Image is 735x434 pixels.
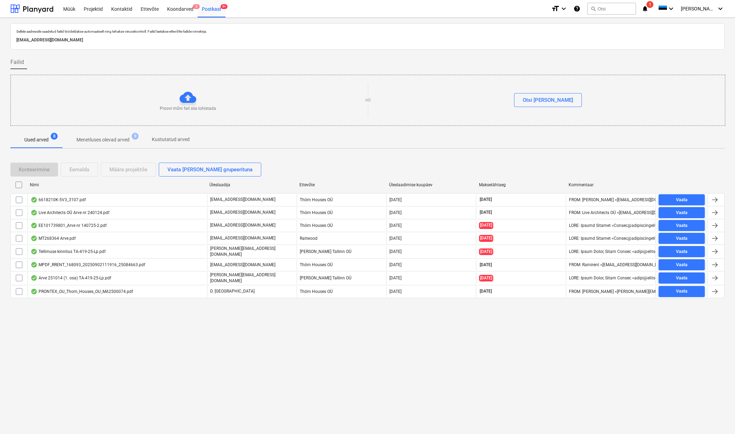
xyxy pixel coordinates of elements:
[31,275,38,281] div: Andmed failist loetud
[676,287,687,295] div: Vaata
[676,235,687,243] div: Vaata
[31,197,38,203] div: Andmed failist loetud
[31,289,133,294] div: PRONTEX_OU_Thorn_Houses_OU_MA2500074.pdf
[659,194,705,205] button: Vaata
[209,182,294,187] div: Üleslaadija
[389,182,473,187] div: Üleslaadimise kuupäev
[389,197,402,202] div: [DATE]
[479,248,493,255] span: [DATE]
[716,5,725,13] i: keyboard_arrow_down
[31,210,38,215] div: Andmed failist loetud
[479,197,493,203] span: [DATE]
[167,165,253,174] div: Vaata [PERSON_NAME] grupeerituna
[193,4,200,9] span: 5
[479,235,493,241] span: [DATE]
[646,1,653,8] span: 1
[31,262,145,268] div: MPDF_RRENT_168093_20250902111916_25084663.pdf
[514,93,582,107] button: Otsi [PERSON_NAME]
[573,5,580,13] i: Abikeskus
[659,246,705,257] button: Vaata
[551,5,560,13] i: format_size
[10,75,725,126] div: Proovi mõni fail siia lohistadavõiOtsi [PERSON_NAME]
[132,133,139,140] span: 9
[659,272,705,284] button: Vaata
[31,223,107,228] div: EE101739801_Arve nr 140725-2.pdf
[210,197,275,203] p: [EMAIL_ADDRESS][DOMAIN_NAME]
[560,5,568,13] i: keyboard_arrow_down
[479,182,563,187] div: Maksetähtaeg
[299,182,384,187] div: Ettevõte
[31,236,76,241] div: MT268364 Arve.pdf
[667,5,675,13] i: keyboard_arrow_down
[221,4,228,9] span: 9+
[659,233,705,244] button: Vaata
[389,276,402,280] div: [DATE]
[676,196,687,204] div: Vaata
[31,262,38,268] div: Andmed failist loetud
[31,249,106,254] div: Tellimuse kinnitus TA-419-25-Lp.pdf
[16,29,719,34] p: Sellele aadressile saadetud failid töödeldakse automaatselt ning tehakse viirusekontroll. Failid ...
[31,197,86,203] div: 6618210K-5V3_3107.pdf
[152,136,190,143] p: Kustutatud arved
[297,194,386,205] div: Thörn Houses OÜ
[24,136,49,144] p: Uued arved
[389,249,402,254] div: [DATE]
[160,106,216,112] p: Proovi mõni fail siia lohistada
[389,223,402,228] div: [DATE]
[479,262,493,268] span: [DATE]
[479,222,493,229] span: [DATE]
[389,289,402,294] div: [DATE]
[659,207,705,218] button: Vaata
[676,209,687,217] div: Vaata
[297,286,386,297] div: Thörn Houses OÜ
[681,6,716,11] span: [PERSON_NAME][GEOGRAPHIC_DATA]
[210,246,294,257] p: [PERSON_NAME][EMAIL_ADDRESS][DOMAIN_NAME]
[297,259,386,270] div: Thörn Houses OÜ
[659,220,705,231] button: Vaata
[210,210,275,215] p: [EMAIL_ADDRESS][DOMAIN_NAME]
[16,36,719,44] p: [EMAIL_ADDRESS][DOMAIN_NAME]
[31,249,38,254] div: Andmed failist loetud
[479,210,493,215] span: [DATE]
[389,236,402,241] div: [DATE]
[659,259,705,270] button: Vaata
[479,275,493,281] span: [DATE]
[389,210,402,215] div: [DATE]
[30,182,204,187] div: Nimi
[365,97,371,103] p: või
[659,286,705,297] button: Vaata
[297,233,386,244] div: Raitwood
[587,3,636,15] button: Otsi
[591,6,596,11] span: search
[31,289,38,294] div: Andmed failist loetud
[159,163,261,177] button: Vaata [PERSON_NAME] grupeerituna
[210,235,275,241] p: [EMAIL_ADDRESS][DOMAIN_NAME]
[297,272,386,284] div: [PERSON_NAME] Tallinn OÜ
[210,272,294,284] p: [PERSON_NAME][EMAIL_ADDRESS][DOMAIN_NAME]
[523,96,573,105] div: Otsi [PERSON_NAME]
[676,261,687,269] div: Vaata
[10,58,24,66] span: Failid
[76,136,130,144] p: Menetluses olevad arved
[51,133,58,140] span: 8
[479,288,493,294] span: [DATE]
[210,262,275,268] p: [EMAIL_ADDRESS][DOMAIN_NAME]
[210,222,275,228] p: [EMAIL_ADDRESS][DOMAIN_NAME]
[389,262,402,267] div: [DATE]
[297,207,386,218] div: Thörn Houses OÜ
[297,220,386,231] div: Thörn Houses OÜ
[31,236,38,241] div: Andmed failist loetud
[569,182,653,187] div: Kommentaar
[676,274,687,282] div: Vaata
[676,248,687,256] div: Vaata
[31,275,111,281] div: Arve 251014 (1. osa) TA-419-25-Lp.pdf
[31,210,109,215] div: Live Architects OÜ Arve nr 240124.pdf
[31,223,38,228] div: Andmed failist loetud
[642,5,649,13] i: notifications
[297,246,386,257] div: [PERSON_NAME] Tallinn OÜ
[676,222,687,230] div: Vaata
[210,288,255,294] p: D. [GEOGRAPHIC_DATA]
